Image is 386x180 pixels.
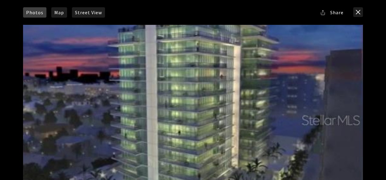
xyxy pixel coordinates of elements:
a: Street View [72,7,105,18]
span: Map [54,10,64,15]
span: Photos [26,10,43,15]
span: Share [330,10,344,15]
a: Photos [23,7,46,18]
button: close modal [353,7,363,17]
span: Street View [75,10,102,15]
a: Map [51,7,67,18]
